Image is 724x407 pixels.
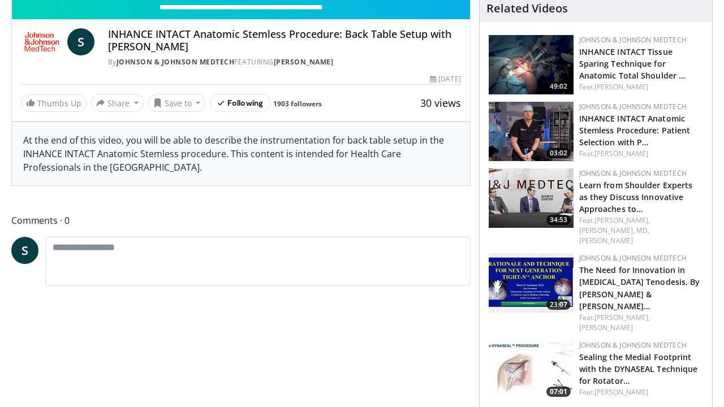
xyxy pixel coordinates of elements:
[546,215,571,225] span: 34:53
[11,237,38,264] a: S
[489,340,574,400] img: 4c8c35ed-b197-4a86-9ec7-dec88460bf94.150x105_q85_crop-smart_upscale.jpg
[489,102,574,161] img: 8c9576da-f4c2-4ad1-9140-eee6262daa56.png.150x105_q85_crop-smart_upscale.png
[594,215,650,225] a: [PERSON_NAME],
[579,265,700,311] a: The Need for Innovation in [MEDICAL_DATA] Tenodesis, By [PERSON_NAME] & [PERSON_NAME]…
[594,149,648,158] a: [PERSON_NAME]
[489,253,574,313] a: 23:07
[579,236,633,245] a: [PERSON_NAME]
[489,102,574,161] a: 03:02
[21,28,63,55] img: Johnson & Johnson MedTech
[579,35,687,45] a: Johnson & Johnson MedTech
[546,148,571,158] span: 03:02
[579,168,687,178] a: Johnson & Johnson MedTech
[420,96,461,110] span: 30 views
[579,340,687,350] a: Johnson & Johnson MedTech
[489,168,574,228] img: 7b92dd98-d7b3-444a-881c-abffa621e1b3.150x105_q85_crop-smart_upscale.jpg
[579,387,703,397] div: Feat.
[108,28,461,53] h4: INHANCE INTACT Anatomic Stemless Procedure: Back Table Setup with [PERSON_NAME]
[579,46,686,81] a: INHANCE INTACT Tissue Sparing Technique for Anatomic Total Shoulder …
[21,94,87,112] a: Thumbs Up
[117,57,235,67] a: Johnson & Johnson MedTech
[11,213,471,228] span: Comments 0
[579,253,687,263] a: Johnson & Johnson MedTech
[579,180,693,214] a: Learn from Shoulder Experts as they Discuss Innovative Approaches to…
[489,340,574,400] a: 07:01
[579,215,703,246] div: Feat.
[489,253,574,313] img: 897bbdca-2434-4456-9b1b-c092cff6dc5d.150x105_q85_crop-smart_upscale.jpg
[546,387,571,397] span: 07:01
[579,226,650,235] a: [PERSON_NAME], MD,
[546,300,571,310] span: 23:07
[67,28,94,55] a: S
[430,74,460,84] div: [DATE]
[274,57,334,67] a: [PERSON_NAME]
[210,94,270,112] button: Following
[12,122,470,185] div: At the end of this video, you will be able to describe the instrumentation for back table setup i...
[579,82,703,92] div: Feat.
[273,99,322,109] a: 1903 followers
[579,313,703,333] div: Feat.
[486,2,568,15] h4: Related Videos
[546,81,571,92] span: 49:02
[148,94,206,112] button: Save to
[594,82,648,92] a: [PERSON_NAME]
[91,94,144,112] button: Share
[579,102,687,111] a: Johnson & Johnson MedTech
[108,57,461,67] div: By FEATURING
[594,387,648,397] a: [PERSON_NAME]
[579,352,698,386] a: Sealing the Medial Footprint with the DYNASEAL Technique for Rotator…
[579,149,703,159] div: Feat.
[594,313,650,322] a: [PERSON_NAME],
[489,35,574,94] a: 49:02
[579,113,691,148] a: INHANCE INTACT Anatomic Stemless Procedure: Patient Selection with P…
[489,168,574,228] a: 34:53
[489,35,574,94] img: be772085-eebf-4ea1-ae5e-6ff3058a57ae.150x105_q85_crop-smart_upscale.jpg
[579,323,633,332] a: [PERSON_NAME]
